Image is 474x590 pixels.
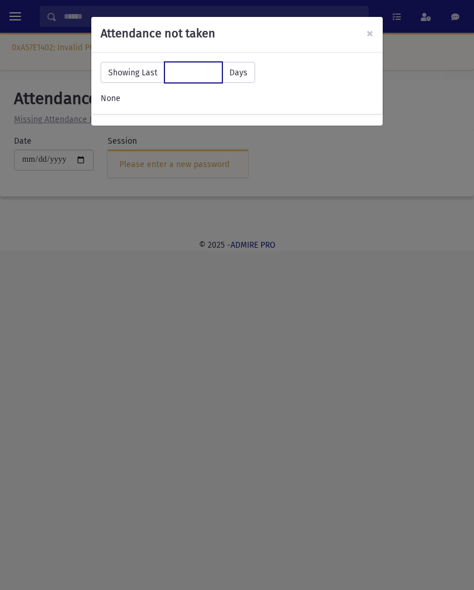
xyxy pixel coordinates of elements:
span: Showing Last [101,62,165,83]
span: Days [222,62,255,83]
button: Close [366,26,373,40]
div: None [101,92,373,105]
h5: Attendance not taken [101,26,373,40]
span: × [366,25,373,41]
